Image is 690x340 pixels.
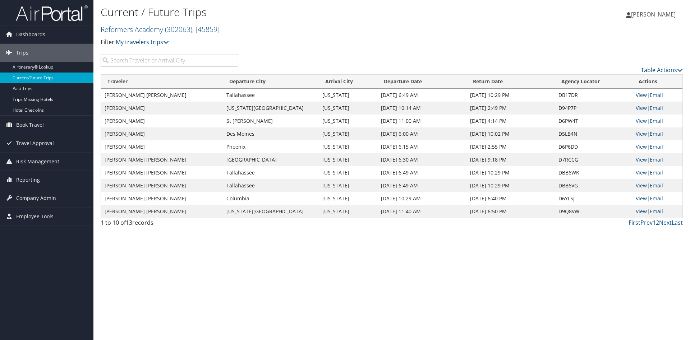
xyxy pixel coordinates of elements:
[101,54,238,67] input: Search Traveler or Arrival City
[319,166,378,179] td: [US_STATE]
[223,115,319,127] td: St [PERSON_NAME]
[101,179,223,192] td: [PERSON_NAME] [PERSON_NAME]
[632,127,682,140] td: |
[466,153,555,166] td: [DATE] 9:18 PM
[631,10,676,18] span: [PERSON_NAME]
[626,4,683,25] a: [PERSON_NAME]
[636,195,647,202] a: View
[555,115,632,127] td: D6PW4T
[16,189,56,207] span: Company Admin
[629,219,640,227] a: First
[101,38,489,47] p: Filter:
[466,166,555,179] td: [DATE] 10:29 PM
[377,166,466,179] td: [DATE] 6:49 AM
[377,102,466,115] td: [DATE] 10:14 AM
[377,115,466,127] td: [DATE] 11:00 AM
[555,140,632,153] td: D6P6DD
[632,166,682,179] td: |
[101,115,223,127] td: [PERSON_NAME]
[16,116,44,134] span: Book Travel
[555,166,632,179] td: DBB6WK
[650,169,663,176] a: Email
[653,219,656,227] a: 1
[650,117,663,124] a: Email
[466,89,555,102] td: [DATE] 10:29 PM
[377,179,466,192] td: [DATE] 6:49 AM
[319,153,378,166] td: [US_STATE]
[101,192,223,205] td: [PERSON_NAME] [PERSON_NAME]
[101,153,223,166] td: [PERSON_NAME] [PERSON_NAME]
[555,179,632,192] td: DBB6VG
[377,127,466,140] td: [DATE] 6:00 AM
[555,205,632,218] td: D9Q8VW
[101,205,223,218] td: [PERSON_NAME] [PERSON_NAME]
[101,140,223,153] td: [PERSON_NAME]
[319,179,378,192] td: [US_STATE]
[101,166,223,179] td: [PERSON_NAME] [PERSON_NAME]
[636,143,647,150] a: View
[466,115,555,127] td: [DATE] 4:14 PM
[319,89,378,102] td: [US_STATE]
[636,182,647,189] a: View
[636,208,647,215] a: View
[632,115,682,127] td: |
[650,143,663,150] a: Email
[16,134,54,152] span: Travel Approval
[165,24,192,34] span: ( 302063 )
[650,92,663,98] a: Email
[16,25,45,43] span: Dashboards
[555,102,632,115] td: D94P7P
[16,171,40,189] span: Reporting
[101,24,220,34] a: Reformers Academy
[466,102,555,115] td: [DATE] 2:49 PM
[319,102,378,115] td: [US_STATE]
[377,153,466,166] td: [DATE] 6:30 AM
[641,66,683,74] a: Table Actions
[555,192,632,205] td: D6YLSJ
[650,104,663,111] a: Email
[555,127,632,140] td: D5LB4N
[650,156,663,163] a: Email
[466,75,555,89] th: Return Date: activate to sort column ascending
[632,140,682,153] td: |
[466,205,555,218] td: [DATE] 6:50 PM
[101,102,223,115] td: [PERSON_NAME]
[555,89,632,102] td: DB17DR
[101,5,489,20] h1: Current / Future Trips
[319,115,378,127] td: [US_STATE]
[101,75,223,89] th: Traveler: activate to sort column ascending
[223,102,319,115] td: [US_STATE][GEOGRAPHIC_DATA]
[636,169,647,176] a: View
[632,192,682,205] td: |
[223,75,319,89] th: Departure City: activate to sort column ascending
[632,205,682,218] td: |
[377,192,466,205] td: [DATE] 10:29 AM
[377,75,466,89] th: Departure Date: activate to sort column descending
[223,89,319,102] td: Tallahassee
[126,219,132,227] span: 13
[223,192,319,205] td: Columbia
[632,102,682,115] td: |
[632,179,682,192] td: |
[319,127,378,140] td: [US_STATE]
[466,179,555,192] td: [DATE] 10:29 PM
[223,153,319,166] td: [GEOGRAPHIC_DATA]
[16,208,54,225] span: Employee Tools
[632,153,682,166] td: |
[636,156,647,163] a: View
[377,140,466,153] td: [DATE] 6:15 AM
[319,140,378,153] td: [US_STATE]
[192,24,220,34] span: , [ 45859 ]
[636,130,647,137] a: View
[636,92,647,98] a: View
[466,127,555,140] td: [DATE] 10:02 PM
[632,89,682,102] td: |
[377,205,466,218] td: [DATE] 11:40 AM
[116,38,169,46] a: My travelers trips
[656,219,659,227] a: 2
[223,166,319,179] td: Tallahassee
[466,140,555,153] td: [DATE] 2:55 PM
[640,219,653,227] a: Prev
[16,44,28,62] span: Trips
[223,179,319,192] td: Tallahassee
